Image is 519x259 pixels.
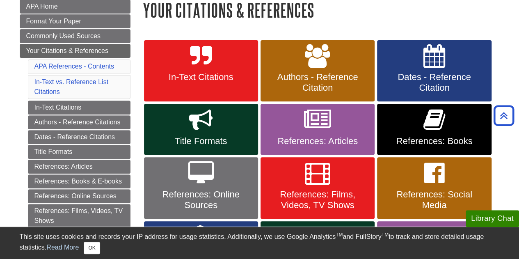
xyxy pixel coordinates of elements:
[20,232,500,254] div: This site uses cookies and records your IP address for usage statistics. Additionally, we use Goo...
[34,78,109,95] a: In-Text vs. Reference List Citations
[144,157,258,219] a: References: Online Sources
[28,145,130,159] a: Title Formats
[382,232,389,238] sup: TM
[28,101,130,115] a: In-Text Citations
[28,115,130,129] a: Authors - Reference Citations
[28,204,130,228] a: References: Films, Videos, TV Shows
[28,189,130,203] a: References: Online Sources
[46,244,79,251] a: Read More
[261,40,375,102] a: Authors - Reference Citation
[20,29,130,43] a: Commonly Used Sources
[20,14,130,28] a: Format Your Paper
[377,40,491,102] a: Dates - Reference Citation
[383,189,485,211] span: References: Social Media
[150,189,252,211] span: References: Online Sources
[383,136,485,147] span: References: Books
[466,210,519,227] button: Library Chat
[261,157,375,219] a: References: Films, Videos, TV Shows
[28,130,130,144] a: Dates - Reference Citations
[491,110,517,121] a: Back to Top
[28,160,130,174] a: References: Articles
[34,63,114,70] a: APA References - Contents
[20,44,130,58] a: Your Citations & References
[383,72,485,93] span: Dates - Reference Citation
[336,232,343,238] sup: TM
[144,40,258,102] a: In-Text Citations
[267,189,368,211] span: References: Films, Videos, TV Shows
[150,72,252,83] span: In-Text Citations
[28,174,130,188] a: References: Books & E-books
[267,72,368,93] span: Authors - Reference Citation
[150,136,252,147] span: Title Formats
[377,157,491,219] a: References: Social Media
[267,136,368,147] span: References: Articles
[144,104,258,155] a: Title Formats
[26,3,58,10] span: APA Home
[26,32,101,39] span: Commonly Used Sources
[26,47,108,54] span: Your Citations & References
[26,18,81,25] span: Format Your Paper
[377,104,491,155] a: References: Books
[84,242,100,254] button: Close
[261,104,375,155] a: References: Articles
